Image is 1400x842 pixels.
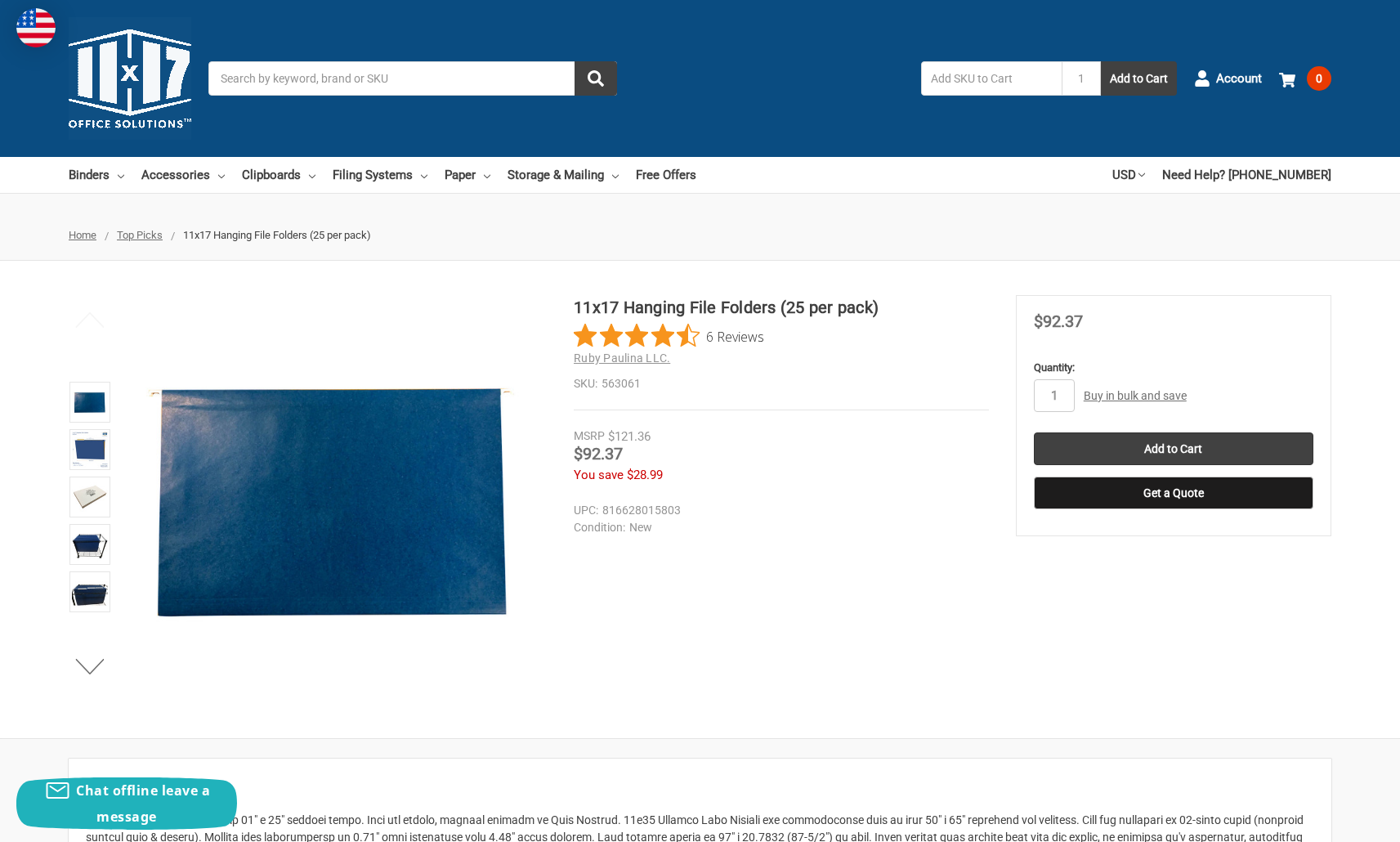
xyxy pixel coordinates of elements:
[921,61,1062,96] input: Add SKU to Cart
[72,432,108,468] img: 11x17 Hanging File Folders (25 per pack)
[508,157,619,193] a: Storage & Mailing
[1034,432,1313,465] input: Add to Cart
[76,782,210,826] span: Chat offline leave a message
[65,650,115,683] button: Next
[69,157,124,193] a: Binders
[574,519,982,536] dd: New
[1112,157,1145,193] a: USD
[208,61,617,96] input: Search by keyword, brand or SKU
[117,229,163,241] a: Top Picks
[636,157,696,193] a: Free Offers
[445,157,490,193] a: Paper
[1034,311,1083,331] span: $92.37
[16,777,237,830] button: Chat offline leave a message
[131,295,539,704] img: 11x17 Hanging File Folders
[574,468,624,482] span: You save
[1034,477,1313,509] button: Get a Quote
[72,574,108,610] img: 11x17 Hanging File Folders (25 per pack)
[1084,389,1187,402] a: Buy in bulk and save
[627,468,663,482] span: $28.99
[65,303,115,336] button: Previous
[574,444,623,464] span: $92.37
[574,502,982,519] dd: 816628015803
[183,229,371,241] span: 11x17 Hanging File Folders (25 per pack)
[141,157,225,193] a: Accessories
[706,324,764,348] span: 6 Reviews
[1216,69,1262,88] span: Account
[242,157,315,193] a: Clipboards
[16,8,56,47] img: duty and tax information for United States
[69,229,96,241] a: Home
[574,324,764,348] button: Rated 4.5 out of 5 stars from 6 reviews. Jump to reviews.
[574,502,598,519] dt: UPC:
[1162,157,1331,193] a: Need Help? [PHONE_NUMBER]
[574,519,625,536] dt: Condition:
[86,776,1314,800] h2: Description
[1194,57,1262,100] a: Account
[1307,66,1331,91] span: 0
[72,479,108,515] img: 11x17 Hanging File Folders (25 per pack)
[574,428,605,445] div: MSRP
[69,17,191,140] img: 11x17.com
[333,157,427,193] a: Filing Systems
[574,295,989,320] h1: 11x17 Hanging File Folders (25 per pack)
[1034,360,1313,376] label: Quantity:
[574,375,597,392] dt: SKU:
[72,384,108,420] img: 11x17 Hanging File Folders
[574,352,670,365] a: Ruby Paulina LLC.
[1101,61,1177,96] button: Add to Cart
[574,375,989,392] dd: 563061
[72,526,108,562] img: 11x17 Hanging File Folders (25 per pack)
[1279,57,1331,100] a: 0
[608,429,651,444] span: $121.36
